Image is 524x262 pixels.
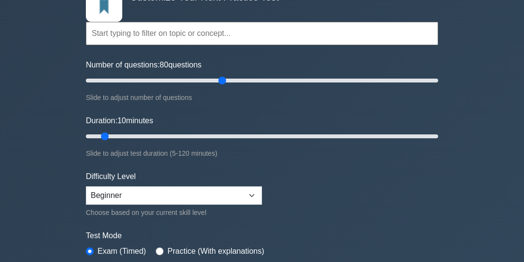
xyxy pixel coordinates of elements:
label: Practice (With explanations) [167,246,264,257]
label: Exam (Timed) [98,246,146,257]
label: Number of questions: questions [86,59,201,71]
span: 10 [117,116,126,125]
div: Slide to adjust test duration (5-120 minutes) [86,147,438,159]
label: Duration: minutes [86,115,153,127]
label: Difficulty Level [86,171,136,182]
label: Test Mode [86,230,438,242]
input: Start typing to filter on topic or concept... [86,22,438,45]
div: Slide to adjust number of questions [86,92,438,103]
span: 80 [160,61,168,69]
div: Choose based on your current skill level [86,207,262,218]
